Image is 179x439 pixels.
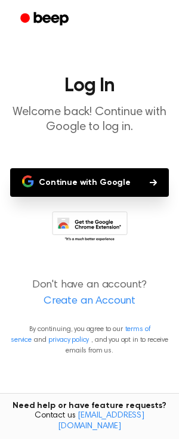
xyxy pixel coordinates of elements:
[10,168,169,197] button: Continue with Google
[10,277,169,310] p: Don't have an account?
[12,8,79,31] a: Beep
[12,293,167,310] a: Create an Account
[10,76,169,95] h1: Log In
[7,411,172,432] span: Contact us
[10,105,169,135] p: Welcome back! Continue with Google to log in.
[10,324,169,356] p: By continuing, you agree to our and , and you opt in to receive emails from us.
[48,336,89,344] a: privacy policy
[58,412,144,431] a: [EMAIL_ADDRESS][DOMAIN_NAME]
